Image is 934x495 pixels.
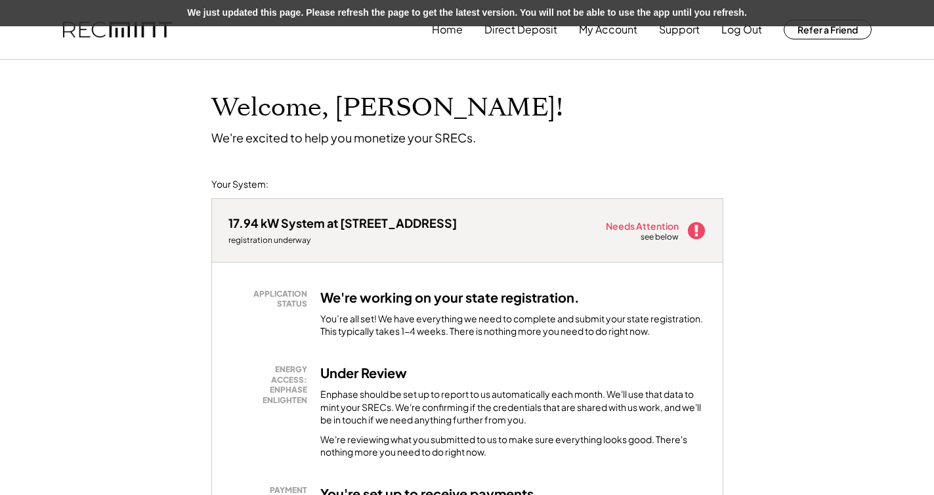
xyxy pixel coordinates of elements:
h3: Under Review [320,364,407,381]
div: You’re all set! We have everything we need to complete and submit your state registration. This t... [320,312,706,338]
div: see below [641,232,680,243]
div: Enphase should be set up to report to us automatically each month. We'll use that data to mint yo... [320,388,706,427]
button: Direct Deposit [484,16,557,43]
div: Needs Attention [606,221,680,230]
div: We're excited to help you monetize your SRECs. [211,130,476,145]
div: Your System: [211,178,268,191]
h1: Welcome, [PERSON_NAME]! [211,93,563,123]
div: 17.94 kW System at [STREET_ADDRESS] [228,215,457,230]
div: ENERGY ACCESS: ENPHASE ENLIGHTEN [235,364,307,405]
button: Refer a Friend [784,20,872,39]
button: Home [432,16,463,43]
img: recmint-logotype%403x.png [63,22,172,38]
button: Support [659,16,700,43]
div: APPLICATION STATUS [235,289,307,309]
button: Log Out [721,16,762,43]
button: My Account [579,16,637,43]
div: We're reviewing what you submitted to us to make sure everything looks good. There's nothing more... [320,433,706,459]
div: registration underway [228,235,457,246]
h3: We're working on your state registration. [320,289,580,306]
